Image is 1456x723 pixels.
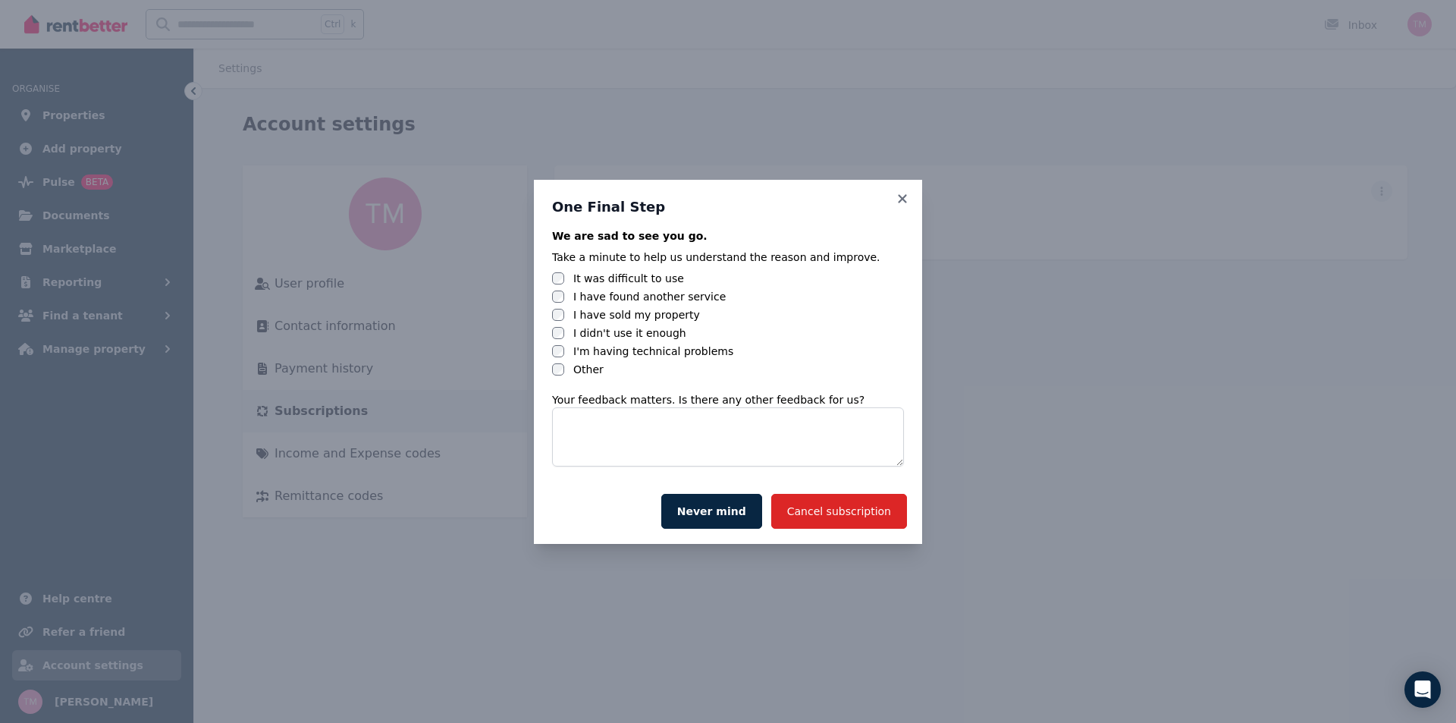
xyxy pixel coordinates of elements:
[573,344,733,359] label: I'm having technical problems
[573,289,726,304] label: I have found another service
[552,392,904,407] div: Your feedback matters. Is there any other feedback for us?
[573,325,686,341] label: I didn't use it enough
[552,250,904,265] div: Take a minute to help us understand the reason and improve.
[573,362,604,377] label: Other
[573,307,700,322] label: I have sold my property
[552,228,904,244] div: We are sad to see you go.
[1404,671,1441,708] div: Open Intercom Messenger
[552,198,904,216] h3: One Final Step
[573,271,684,286] label: It was difficult to use
[661,494,762,529] button: Never mind
[771,494,907,529] button: Cancel subscription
